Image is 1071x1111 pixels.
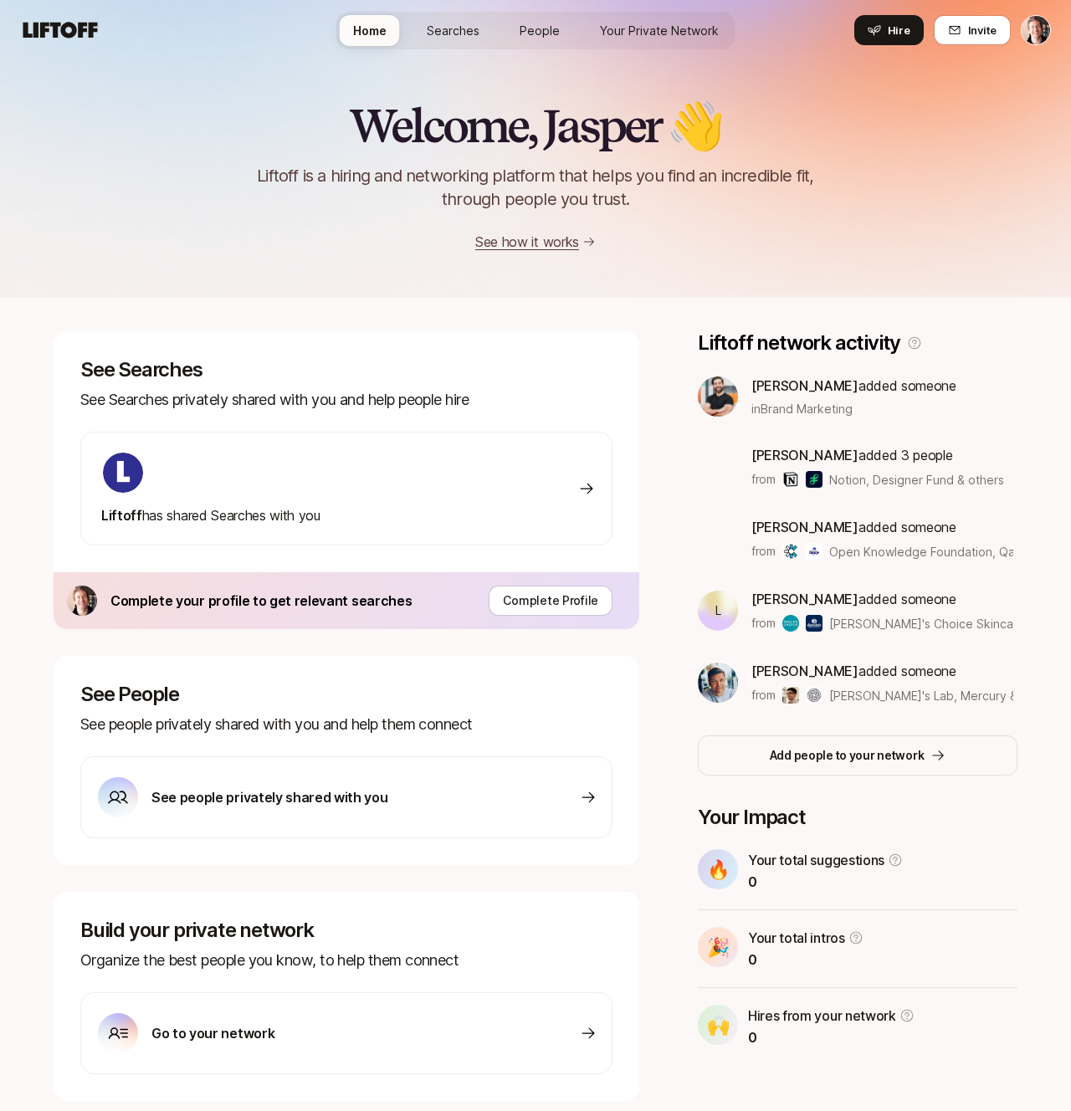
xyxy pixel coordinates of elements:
p: Liftoff is a hiring and networking platform that helps you find an incredible fit, through people... [236,164,835,211]
p: See Searches [80,358,612,381]
img: Darwin's Natural Pet Products [806,615,822,632]
span: [PERSON_NAME] [751,663,858,679]
p: Your total intros [748,927,845,949]
img: Kunal's Lab [782,687,799,704]
span: [PERSON_NAME] [751,377,858,394]
span: [PERSON_NAME] [751,447,858,463]
p: from [751,613,776,633]
img: Jasper Story [1022,16,1050,44]
p: See people privately shared with you [151,786,387,808]
span: [PERSON_NAME] [751,591,858,607]
a: People [506,15,573,46]
span: Your Private Network [600,22,719,39]
button: Complete Profile [489,586,612,616]
p: 0 [748,949,863,970]
img: 8cb3e434_9646_4a7a_9a3b_672daafcbcea.jpg [67,586,97,616]
span: Hire [888,22,910,38]
img: Notion [782,471,799,488]
p: from [751,541,776,561]
p: See Searches privately shared with you and help people hire [80,388,612,412]
p: Add people to your network [770,745,925,765]
a: See how it works [475,233,579,250]
img: Open Knowledge Foundation [782,543,799,560]
a: Home [340,15,400,46]
h2: Welcome, Jasper 👋 [349,100,722,151]
p: Complete your profile to get relevant searches [110,590,412,612]
p: See people privately shared with you and help them connect [80,713,612,736]
img: Paula's Choice Skincare [782,615,799,632]
img: QaceHomes [806,543,822,560]
p: Your Impact [698,806,1017,829]
p: added 3 people [751,444,1004,466]
button: Invite [934,15,1011,45]
span: [PERSON_NAME]'s Lab, Mercury & others [829,687,1013,704]
img: ACg8ocKEKRaDdLI4UrBIVgU4GlSDRsaw4FFi6nyNfamyhzdGAwDX=s160-c [698,663,738,703]
p: added someone [751,588,1013,610]
p: Liftoff network activity [698,331,900,355]
span: [PERSON_NAME] [751,519,858,535]
img: 64349cb3_d805_4e48_8fe1_474e7050d9fa.jpg [698,376,738,417]
p: See People [80,683,612,706]
img: ACg8ocKIuO9-sklR2KvA8ZVJz4iZ_g9wtBiQREC3t8A94l4CTg=s160-c [103,453,143,493]
p: Build your private network [80,919,612,942]
p: Your total suggestions [748,849,884,871]
p: Hires from your network [748,1005,896,1027]
p: L [715,601,721,621]
p: Complete Profile [503,591,598,611]
span: in Brand Marketing [751,400,853,417]
p: Go to your network [151,1022,274,1044]
div: 🎉 [698,927,738,967]
span: Liftoff [101,507,142,524]
button: Hire [854,15,924,45]
img: Mercury [806,687,822,704]
p: 0 [748,871,903,893]
a: Searches [413,15,493,46]
span: has shared Searches with you [101,507,320,524]
img: Designer Fund [806,471,822,488]
p: Organize the best people you know, to help them connect [80,949,612,972]
span: Invite [968,22,997,38]
p: from [751,685,776,705]
div: 🔥 [698,849,738,889]
button: Jasper Story [1021,15,1051,45]
span: Searches [427,22,479,39]
a: Your Private Network [587,15,732,46]
div: 🙌 [698,1005,738,1045]
p: added someone [751,516,1013,538]
span: People [520,22,560,39]
span: Home [353,22,387,39]
p: 0 [748,1027,915,1048]
p: from [751,469,776,489]
span: Notion, Designer Fund & others [829,471,1004,489]
p: added someone [751,660,1013,682]
p: added someone [751,375,956,397]
button: Add people to your network [698,735,1017,776]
